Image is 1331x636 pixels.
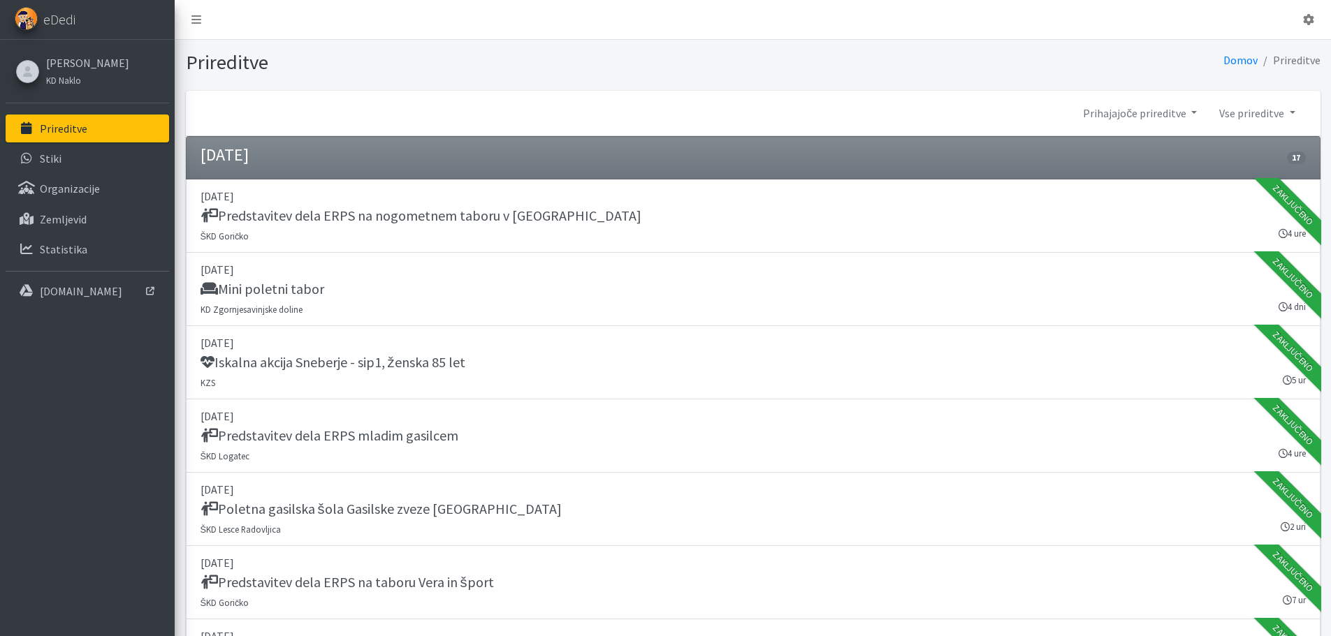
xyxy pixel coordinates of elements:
h5: Poletna gasilska šola Gasilske zveze [GEOGRAPHIC_DATA] [201,501,562,517]
a: [DATE] Predstavitev dela ERPS mladim gasilcem ŠKD Logatec 4 ure Zaključeno [186,399,1321,473]
p: [DATE] [201,408,1306,424]
small: KD Naklo [46,75,81,86]
small: ŠKD Lesce Radovljica [201,524,282,535]
a: [DATE] Iskalna akcija Sneberje - sip1, ženska 85 let KZS 5 ur Zaključeno [186,326,1321,399]
a: [DATE] Mini poletni tabor KD Zgornjesavinjske doline 4 dni Zaključeno [186,253,1321,326]
h5: Predstavitev dela ERPS na nogometnem taboru v [GEOGRAPHIC_DATA] [201,207,641,224]
a: KD Naklo [46,71,129,88]
p: Zemljevid [40,212,87,226]
a: Organizacije [6,175,169,202]
a: [DOMAIN_NAME] [6,277,169,305]
h1: Prireditve [186,50,748,75]
h5: Iskalna akcija Sneberje - sip1, ženska 85 let [201,354,465,371]
small: KZS [201,377,215,388]
h5: Mini poletni tabor [201,281,324,297]
p: Prireditve [40,121,87,135]
p: Statistika [40,242,87,256]
a: Vse prireditve [1208,99,1306,127]
p: [DATE] [201,554,1306,571]
span: 17 [1287,151,1305,164]
a: Stiki [6,145,169,172]
li: Prireditve [1258,50,1321,71]
a: Zemljevid [6,205,169,233]
a: [DATE] Predstavitev dela ERPS na nogometnem taboru v [GEOGRAPHIC_DATA] ŠKD Goričko 4 ure Zaključeno [186,179,1321,253]
small: ŠKD Goričko [201,597,249,608]
a: [DATE] Poletna gasilska šola Gasilske zveze [GEOGRAPHIC_DATA] ŠKD Lesce Radovljica 2 uri Zaključeno [186,473,1321,546]
p: [DATE] [201,481,1306,498]
span: eDedi [43,9,75,30]
p: Organizacije [40,182,100,195]
p: Stiki [40,151,61,165]
h5: Predstavitev dela ERPS mladim gasilcem [201,427,458,444]
small: ŠKD Goričko [201,230,249,242]
p: [DATE] [201,188,1306,205]
a: Prireditve [6,114,169,142]
h4: [DATE] [201,145,249,165]
a: [PERSON_NAME] [46,54,129,71]
small: KD Zgornjesavinjske doline [201,304,303,315]
p: [DATE] [201,261,1306,278]
p: [DATE] [201,334,1306,351]
p: [DOMAIN_NAME] [40,284,122,298]
a: Statistika [6,235,169,263]
small: ŠKD Logatec [201,450,250,461]
a: Domov [1223,53,1258,67]
a: [DATE] Predstavitev dela ERPS na taboru Vera in šport ŠKD Goričko 7 ur Zaključeno [186,546,1321,619]
a: Prihajajoče prireditve [1072,99,1208,127]
img: eDedi [15,7,38,30]
h5: Predstavitev dela ERPS na taboru Vera in šport [201,574,494,591]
